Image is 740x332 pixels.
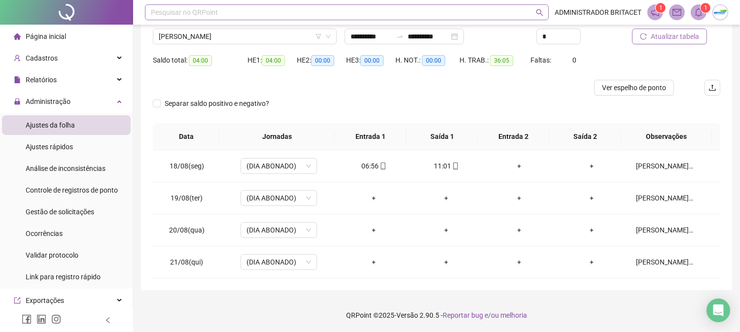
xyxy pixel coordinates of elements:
span: 19/08(ter) [171,194,203,202]
span: upload [708,84,716,92]
div: + [563,161,620,171]
span: home [14,33,21,40]
span: user-add [14,55,21,62]
span: 0 [572,56,576,64]
span: Separar saldo positivo e negativo? [161,98,273,109]
th: Entrada 2 [478,123,549,150]
span: Ocorrências [26,230,63,237]
span: 1 [659,4,663,11]
div: [PERSON_NAME] [PERSON_NAME]: 21516/CE CID: S61 [636,257,694,267]
img: 73035 [713,5,728,20]
span: file [14,76,21,83]
div: + [418,193,475,203]
span: Faltas: [530,56,553,64]
span: Versão [396,311,418,319]
span: lock [14,98,21,105]
span: Relatórios [26,76,57,84]
span: mail [672,8,681,17]
span: to [396,33,404,40]
span: Exportações [26,297,64,304]
div: [PERSON_NAME] [PERSON_NAME]: 21516/CE CID: S61 [636,193,694,203]
div: 06:56 [346,161,402,171]
span: linkedin [36,314,46,324]
div: HE 2: [297,55,346,66]
span: ADMINISTRADOR BRITACET [555,7,641,18]
span: Reportar bug e/ou melhoria [443,311,527,319]
button: Atualizar tabela [632,29,707,44]
span: left [105,317,111,324]
span: Ajustes rápidos [26,143,73,151]
span: 00:00 [422,55,445,66]
div: + [491,225,547,235]
span: Página inicial [26,33,66,40]
span: Administração [26,98,70,105]
span: (DIA ABONADO) [247,191,311,205]
span: 20/08(qua) [169,226,205,234]
th: Saída 2 [549,123,621,150]
sup: 1 [701,3,710,13]
span: (DIA ABONADO) [247,255,311,269]
button: Ver espelho de ponto [594,80,674,96]
span: Ajustes da folha [26,121,75,129]
span: reload [640,33,647,40]
span: mobile [379,163,387,169]
span: instagram [51,314,61,324]
span: 04:00 [189,55,212,66]
span: Atualizar tabela [651,31,699,42]
span: notification [651,8,660,17]
th: Entrada 1 [335,123,406,150]
div: [PERSON_NAME] [PERSON_NAME]: 21516/CE CID: S61 [636,161,694,171]
th: Data [153,123,219,150]
span: Controle de registros de ponto [26,186,118,194]
div: HE 1: [247,55,297,66]
span: 1 [704,4,707,11]
span: export [14,297,21,304]
span: search [536,9,543,16]
span: down [325,33,331,39]
span: facebook [22,314,32,324]
div: + [491,257,547,267]
span: bell [694,8,703,17]
sup: 1 [656,3,666,13]
div: [PERSON_NAME] [PERSON_NAME]: 21516/CE CID: S61 [636,225,694,235]
span: Link para registro rápido [26,273,101,281]
span: FRANCISCO ROGERIO ROCHA SOUZA [159,29,331,44]
span: 36:05 [490,55,513,66]
th: Saída 1 [406,123,478,150]
th: Observações [621,123,712,150]
div: + [563,193,620,203]
span: (DIA ABONADO) [247,223,311,237]
span: Observações [629,131,704,142]
div: + [418,257,475,267]
div: + [346,193,402,203]
div: + [491,161,547,171]
div: + [563,225,620,235]
div: Saldo total: [153,55,247,66]
div: Open Intercom Messenger [706,299,730,322]
span: 04:00 [262,55,285,66]
span: Gestão de solicitações [26,208,94,216]
div: + [491,193,547,203]
div: 11:01 [418,161,475,171]
div: + [346,257,402,267]
div: H. NOT.: [395,55,459,66]
div: + [418,225,475,235]
span: swap-right [396,33,404,40]
span: Análise de inconsistências [26,165,106,172]
span: Ver espelho de ponto [602,82,666,93]
span: 21/08(qui) [170,258,203,266]
div: H. TRAB.: [459,55,530,66]
span: filter [316,33,321,39]
span: 18/08(seg) [170,162,204,170]
span: 00:00 [360,55,384,66]
div: + [346,225,402,235]
span: mobile [451,163,459,169]
div: + [563,257,620,267]
span: 00:00 [311,55,334,66]
th: Jornadas [219,123,335,150]
span: Validar protocolo [26,251,78,259]
span: Cadastros [26,54,58,62]
span: (DIA ABONADO) [247,159,311,173]
div: HE 3: [346,55,395,66]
